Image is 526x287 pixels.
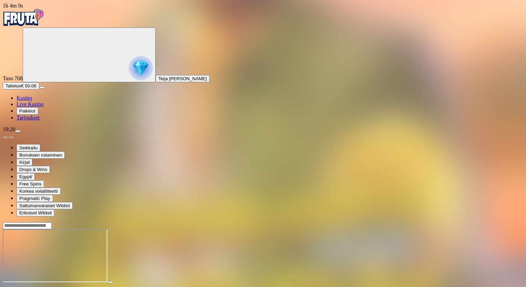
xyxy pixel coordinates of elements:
button: Seikkailu [17,144,40,151]
iframe: John Hunter and the Book of Tut [3,229,107,282]
span: Teija [PERSON_NAME] [158,76,207,81]
button: Egypti [17,173,35,180]
button: menu [15,130,21,132]
span: Taso 708 [3,75,23,81]
span: Palkkiot [19,108,35,114]
button: next slide [8,136,14,138]
nav: Primary [3,9,523,121]
button: play icon [107,281,113,283]
button: Sattumanvaraiset Wildsit [17,202,73,209]
button: menu [39,86,45,88]
button: Teija [PERSON_NAME] [156,75,210,82]
a: Fruta [3,21,44,27]
span: Egypti [19,174,32,179]
nav: Main menu [3,95,523,121]
span: Seikkailu [19,145,38,150]
a: Kasino [17,95,32,101]
input: Search [3,222,52,229]
button: Erikoiset Wildsit [17,209,54,216]
button: Drops & Wins [17,166,50,173]
span: Sattumanvaraiset Wildsit [19,203,70,208]
span: Kirjat [19,160,30,165]
button: Bonuksen ostaminen [17,151,65,159]
span: Free Spins [19,181,41,187]
button: Palkkiot [17,107,38,115]
button: Korkea volatiliteetti [17,188,61,195]
button: Pragmatic Play [17,195,53,202]
span: Erikoiset Wildsit [19,210,52,215]
span: Pragmatic Play [19,196,50,201]
button: reward progress [23,28,156,82]
span: € 50.06 [21,83,36,88]
span: Bonuksen ostaminen [19,152,62,158]
a: Live Kasino [17,101,44,107]
span: Korkea volatiliteetti [19,189,58,194]
a: Tarjoukset [17,115,40,120]
button: Free Spins [17,180,44,188]
button: Kirjat [17,159,32,166]
span: Drops & Wins [19,167,47,172]
img: Fruta [3,9,44,26]
button: Talletusplus icon€ 50.06 [3,82,39,89]
button: prev slide [3,136,8,138]
span: user session time [3,3,23,9]
span: 19:20 [3,126,15,132]
span: Talletus [6,83,21,88]
img: reward progress [129,56,153,80]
